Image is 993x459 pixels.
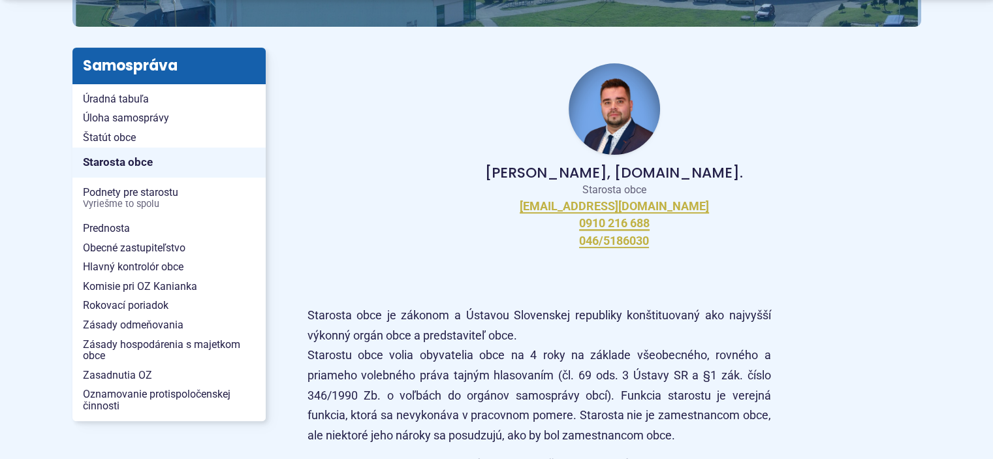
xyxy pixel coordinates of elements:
[72,257,266,277] a: Hlavný kontrolór obce
[83,315,255,335] span: Zásady odmeňovania
[72,48,266,84] h3: Samospráva
[72,148,266,178] a: Starosta obce
[83,152,255,172] span: Starosta obce
[72,296,266,315] a: Rokovací poriadok
[83,238,255,258] span: Obecné zastupiteľstvo
[83,128,255,148] span: Štatút obce
[72,89,266,109] a: Úradná tabuľa
[328,183,900,197] p: Starosta obce
[579,216,650,231] a: 0910 216 688
[83,199,255,210] span: Vyriešme to spolu
[83,183,255,214] span: Podnety pre starostu
[72,128,266,148] a: Štatút obce
[72,219,266,238] a: Prednosta
[83,296,255,315] span: Rokovací poriadok
[72,315,266,335] a: Zásady odmeňovania
[72,238,266,258] a: Obecné zastupiteľstvo
[328,165,900,181] p: [PERSON_NAME], [DOMAIN_NAME].
[83,335,255,366] span: Zásady hospodárenia s majetkom obce
[579,234,649,249] a: 046/5186030
[83,89,255,109] span: Úradná tabuľa
[83,385,255,415] span: Oznamovanie protispoločenskej činnosti
[72,366,266,385] a: Zasadnutia OZ
[569,63,660,155] img: Fotka - starosta obce
[83,366,255,385] span: Zasadnutia OZ
[72,108,266,128] a: Úloha samosprávy
[72,183,266,214] a: Podnety pre starostuVyriešme to spolu
[83,257,255,277] span: Hlavný kontrolór obce
[83,277,255,296] span: Komisie pri OZ Kanianka
[307,306,771,445] p: Starosta obce je zákonom a Ústavou Slovenskej republiky konštituovaný ako najvyšší výkonný orgán ...
[83,219,255,238] span: Prednosta
[72,277,266,296] a: Komisie pri OZ Kanianka
[72,335,266,366] a: Zásady hospodárenia s majetkom obce
[520,199,709,214] a: [EMAIL_ADDRESS][DOMAIN_NAME]
[72,385,266,415] a: Oznamovanie protispoločenskej činnosti
[83,108,255,128] span: Úloha samosprávy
